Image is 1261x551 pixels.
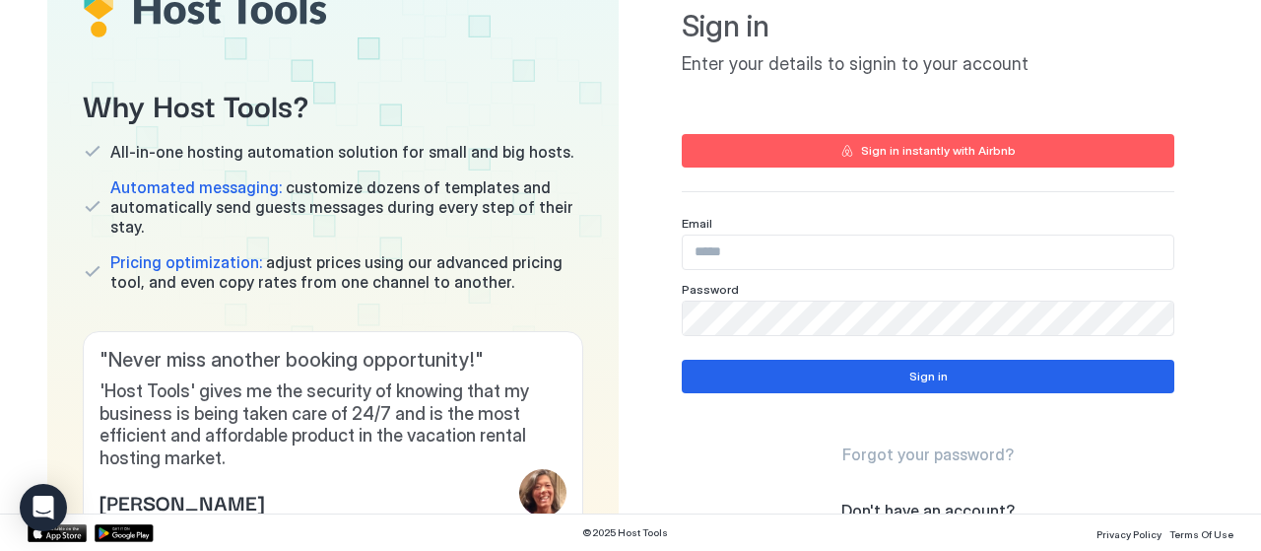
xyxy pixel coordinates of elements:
[95,524,154,542] a: Google Play Store
[100,348,566,373] span: " Never miss another booking opportunity! "
[682,53,1174,76] span: Enter your details to signin to your account
[682,216,712,231] span: Email
[682,8,1174,45] span: Sign in
[110,177,583,237] span: customize dozens of templates and automatically send guests messages during every step of their s...
[110,177,282,197] span: Automated messaging:
[682,360,1174,393] button: Sign in
[100,380,566,469] span: 'Host Tools' gives me the security of knowing that my business is being taken care of 24/7 and is...
[519,469,566,517] div: profile
[110,142,573,162] span: All-in-one hosting automation solution for small and big hosts.
[842,445,1014,464] span: Forgot your password?
[28,524,87,542] a: App Store
[861,142,1016,160] div: Sign in instantly with Airbnb
[842,445,1014,465] a: Forgot your password?
[682,134,1174,168] button: Sign in instantly with Airbnb
[110,252,262,272] span: Pricing optimization:
[1169,522,1233,543] a: Terms Of Use
[683,302,1173,335] input: Input Field
[20,484,67,531] div: Open Intercom Messenger
[1169,528,1233,540] span: Terms Of Use
[841,501,1015,520] span: Don't have an account?
[1096,528,1161,540] span: Privacy Policy
[682,282,739,297] span: Password
[100,487,264,517] span: [PERSON_NAME]
[909,368,948,385] div: Sign in
[1096,522,1161,543] a: Privacy Policy
[582,526,668,539] span: © 2025 Host Tools
[683,236,1173,269] input: Input Field
[110,252,583,292] span: adjust prices using our advanced pricing tool, and even copy rates from one channel to another.
[83,82,583,126] span: Why Host Tools?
